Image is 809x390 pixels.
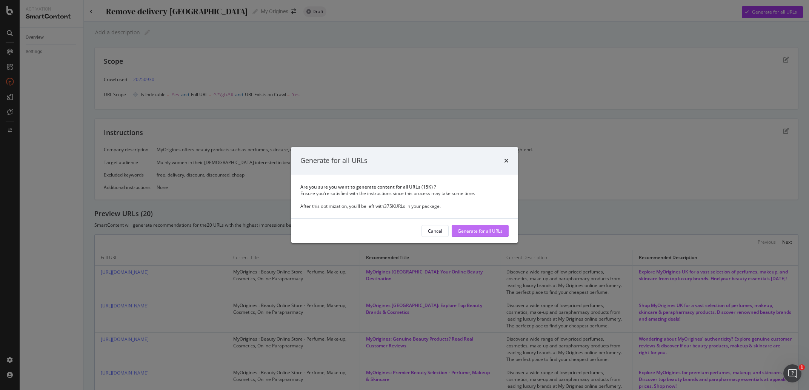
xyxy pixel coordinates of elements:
[783,364,801,382] iframe: Intercom live chat
[300,203,509,209] div: After this optimization, you'll be left with 375K URLs in your package.
[300,184,509,190] div: Are you sure you want to generate content for all URLs ( 15K ) ?
[300,156,368,166] div: Generate for all URLs
[291,147,518,243] div: modal
[421,225,449,237] button: Cancel
[799,364,805,370] span: 1
[458,228,503,234] div: Generate for all URLs
[504,156,509,166] div: times
[428,228,442,234] div: Cancel
[452,225,509,237] button: Generate for all URLs
[300,190,509,197] div: Ensure you're satisfied with the instructions since this process may take some time.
